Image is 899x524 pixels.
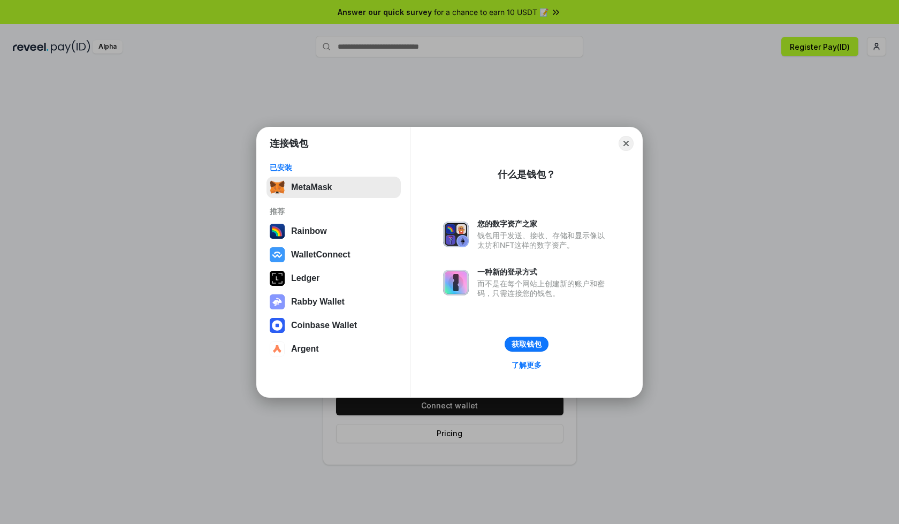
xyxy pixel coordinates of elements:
[291,226,327,236] div: Rainbow
[291,250,351,260] div: WalletConnect
[266,268,401,289] button: Ledger
[270,163,398,172] div: 已安装
[291,321,357,330] div: Coinbase Wallet
[270,137,308,150] h1: 连接钱包
[477,231,610,250] div: 钱包用于发送、接收、存储和显示像以太坊和NFT这样的数字资产。
[498,168,555,181] div: 什么是钱包？
[443,222,469,247] img: svg+xml,%3Csvg%20xmlns%3D%22http%3A%2F%2Fwww.w3.org%2F2000%2Fsvg%22%20fill%3D%22none%22%20viewBox...
[270,294,285,309] img: svg+xml,%3Csvg%20xmlns%3D%22http%3A%2F%2Fwww.w3.org%2F2000%2Fsvg%22%20fill%3D%22none%22%20viewBox...
[291,274,319,283] div: Ledger
[291,183,332,192] div: MetaMask
[266,338,401,360] button: Argent
[266,244,401,265] button: WalletConnect
[266,291,401,313] button: Rabby Wallet
[266,315,401,336] button: Coinbase Wallet
[266,177,401,198] button: MetaMask
[477,267,610,277] div: 一种新的登录方式
[619,136,634,151] button: Close
[477,219,610,229] div: 您的数字资产之家
[291,344,319,354] div: Argent
[266,221,401,242] button: Rainbow
[270,180,285,195] img: svg+xml,%3Csvg%20fill%3D%22none%22%20height%3D%2233%22%20viewBox%3D%220%200%2035%2033%22%20width%...
[477,279,610,298] div: 而不是在每个网站上创建新的账户和密码，只需连接您的钱包。
[270,271,285,286] img: svg+xml,%3Csvg%20xmlns%3D%22http%3A%2F%2Fwww.w3.org%2F2000%2Fsvg%22%20width%3D%2228%22%20height%3...
[291,297,345,307] div: Rabby Wallet
[512,339,542,349] div: 获取钱包
[270,224,285,239] img: svg+xml,%3Csvg%20width%3D%22120%22%20height%3D%22120%22%20viewBox%3D%220%200%20120%20120%22%20fil...
[512,360,542,370] div: 了解更多
[270,318,285,333] img: svg+xml,%3Csvg%20width%3D%2228%22%20height%3D%2228%22%20viewBox%3D%220%200%2028%2028%22%20fill%3D...
[270,207,398,216] div: 推荐
[443,270,469,295] img: svg+xml,%3Csvg%20xmlns%3D%22http%3A%2F%2Fwww.w3.org%2F2000%2Fsvg%22%20fill%3D%22none%22%20viewBox...
[270,247,285,262] img: svg+xml,%3Csvg%20width%3D%2228%22%20height%3D%2228%22%20viewBox%3D%220%200%2028%2028%22%20fill%3D...
[505,337,548,352] button: 获取钱包
[505,358,548,372] a: 了解更多
[270,341,285,356] img: svg+xml,%3Csvg%20width%3D%2228%22%20height%3D%2228%22%20viewBox%3D%220%200%2028%2028%22%20fill%3D...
